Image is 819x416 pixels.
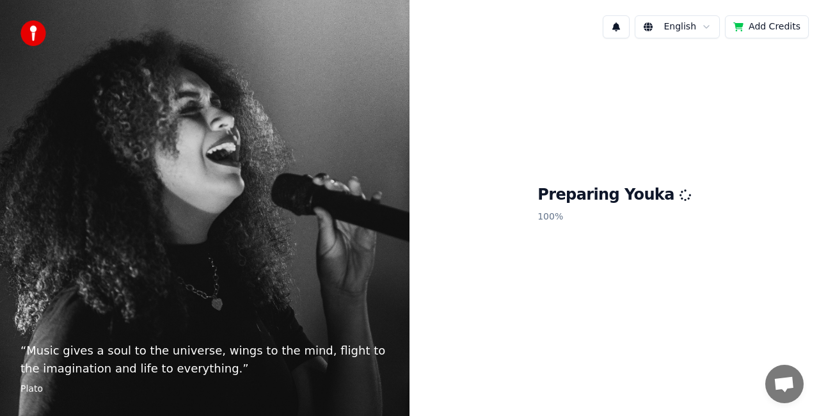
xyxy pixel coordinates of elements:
[20,383,389,396] footer: Plato
[20,342,389,378] p: “ Music gives a soul to the universe, wings to the mind, flight to the imagination and life to ev...
[20,20,46,46] img: youka
[537,205,691,228] p: 100 %
[765,365,804,403] div: Open chat
[725,15,809,38] button: Add Credits
[537,185,691,205] h1: Preparing Youka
